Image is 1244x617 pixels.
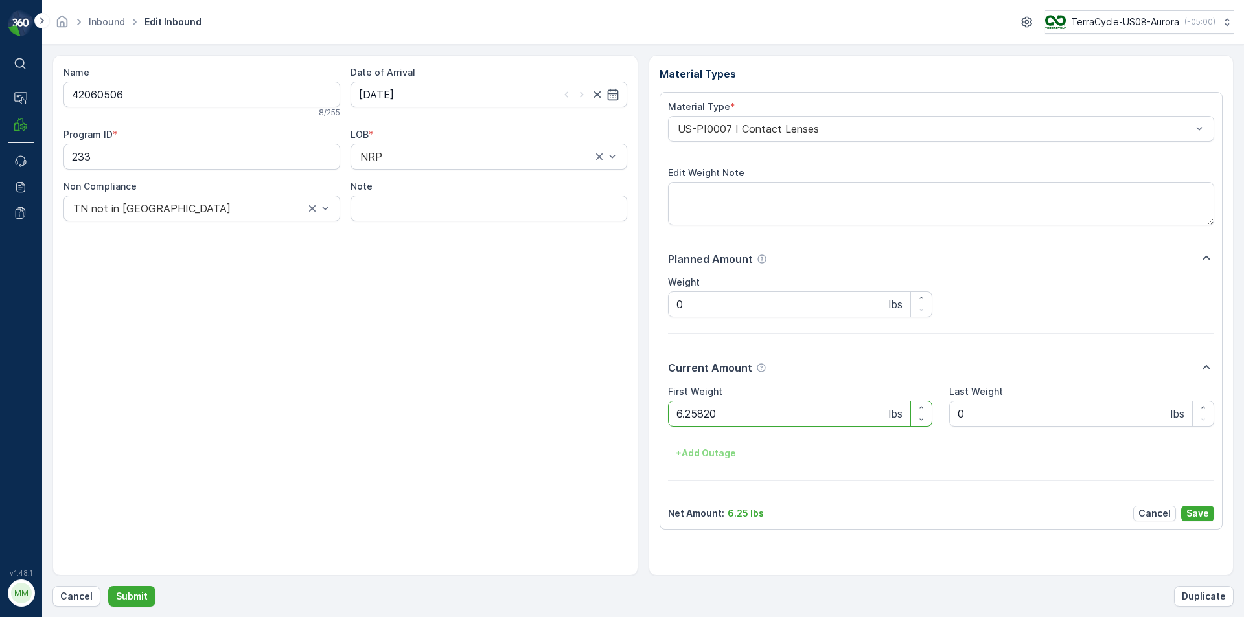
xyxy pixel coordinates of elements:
[728,507,764,520] p: 6.25 lbs
[52,586,100,607] button: Cancel
[351,82,627,107] input: dd/mm/yyyy
[319,107,340,118] p: 8 / 255
[351,67,415,78] label: Date of Arrival
[949,386,1003,397] label: Last Weight
[668,507,724,520] p: Net Amount :
[668,443,744,464] button: +Add Outage
[1182,590,1226,603] p: Duplicate
[1138,507,1171,520] p: Cancel
[8,10,34,36] img: logo
[1174,586,1234,607] button: Duplicate
[63,129,113,140] label: Program ID
[55,19,69,30] a: Homepage
[1071,16,1179,28] p: TerraCycle-US08-Aurora
[11,583,32,603] div: MM
[142,16,204,28] span: Edit Inbound
[1045,15,1066,29] img: image_ci7OI47.png
[668,276,700,287] label: Weight
[351,129,369,140] label: LOB
[676,447,736,460] p: + Add Outage
[1133,506,1176,521] button: Cancel
[668,360,752,376] p: Current Amount
[108,586,155,607] button: Submit
[1184,17,1215,27] p: ( -05:00 )
[756,363,766,373] div: Help Tooltip Icon
[1186,507,1209,520] p: Save
[60,590,93,603] p: Cancel
[1171,406,1184,421] p: lbs
[8,569,34,577] span: v 1.48.1
[757,254,767,264] div: Help Tooltip Icon
[89,16,125,27] a: Inbound
[351,181,373,192] label: Note
[116,590,148,603] p: Submit
[668,101,730,112] label: Material Type
[668,167,744,178] label: Edit Weight Note
[63,67,89,78] label: Name
[889,406,903,421] p: lbs
[63,181,137,192] label: Non Compliance
[1045,10,1234,34] button: TerraCycle-US08-Aurora(-05:00)
[889,297,903,312] p: lbs
[660,66,1223,82] p: Material Types
[668,251,753,267] p: Planned Amount
[1181,506,1214,521] button: Save
[8,579,34,607] button: MM
[668,386,722,397] label: First Weight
